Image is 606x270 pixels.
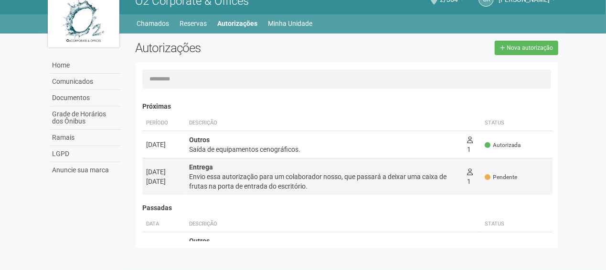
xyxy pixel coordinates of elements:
[137,17,170,30] a: Chamados
[495,41,558,55] a: Nova autorização
[146,177,181,186] div: [DATE]
[507,45,553,51] span: Nova autorização
[142,103,553,110] h4: Próximas
[50,162,121,178] a: Anuncie sua marca
[142,216,185,232] th: Data
[142,115,185,131] th: Período
[268,17,313,30] a: Minha Unidade
[185,115,463,131] th: Descrição
[50,74,121,90] a: Comunicados
[50,106,121,130] a: Grade de Horários dos Ônibus
[146,140,181,149] div: [DATE]
[485,141,521,149] span: Autorizada
[50,130,121,146] a: Ramais
[189,237,210,245] strong: Outros
[135,41,340,55] h2: Autorizações
[189,136,210,144] strong: Outros
[481,216,553,232] th: Status
[50,57,121,74] a: Home
[146,167,181,177] div: [DATE]
[485,173,517,181] span: Pendente
[185,216,481,232] th: Descrição
[50,146,121,162] a: LGPD
[467,136,473,153] span: 1
[481,115,553,131] th: Status
[218,17,258,30] a: Autorizações
[189,163,213,171] strong: Entrega
[146,241,181,250] div: [DATE]
[180,17,207,30] a: Reservas
[189,145,459,154] div: Saída de equipamentos cenográficos.
[142,204,553,212] h4: Passadas
[189,172,459,191] div: Envio essa autorização para um colaborador nosso, que passará a deixar uma caixa de frutas na por...
[467,168,473,185] span: 1
[50,90,121,106] a: Documentos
